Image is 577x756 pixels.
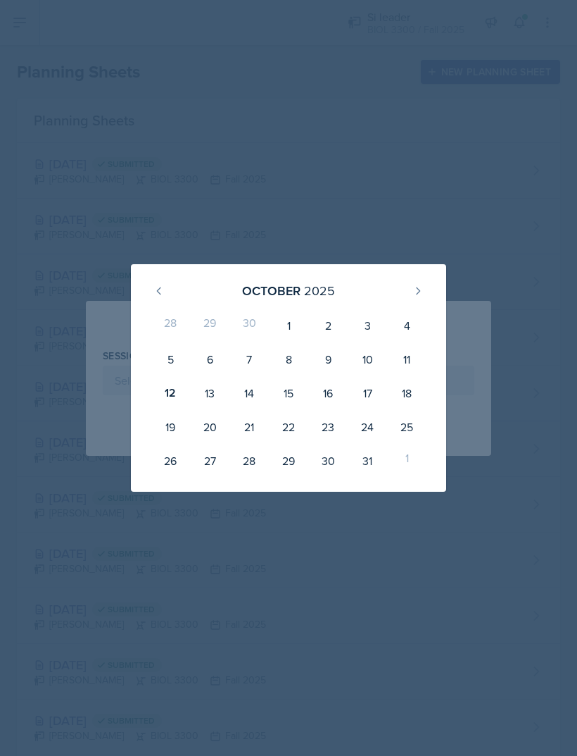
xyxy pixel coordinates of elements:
div: 7 [229,342,269,376]
div: 22 [269,410,308,444]
div: 26 [151,444,190,478]
div: 2 [308,309,348,342]
div: 20 [190,410,229,444]
div: October [242,281,300,300]
div: 24 [348,410,387,444]
div: 25 [387,410,426,444]
div: 17 [348,376,387,410]
div: 15 [269,376,308,410]
div: 28 [229,444,269,478]
div: 30 [229,309,269,342]
div: 6 [190,342,229,376]
div: 3 [348,309,387,342]
div: 21 [229,410,269,444]
div: 30 [308,444,348,478]
div: 31 [348,444,387,478]
div: 29 [269,444,308,478]
div: 2025 [304,281,335,300]
div: 19 [151,410,190,444]
div: 16 [308,376,348,410]
div: 9 [308,342,348,376]
div: 11 [387,342,426,376]
div: 28 [151,309,190,342]
div: 1 [387,444,426,478]
div: 1 [269,309,308,342]
div: 8 [269,342,308,376]
div: 27 [190,444,229,478]
div: 4 [387,309,426,342]
div: 13 [190,376,229,410]
div: 29 [190,309,229,342]
div: 14 [229,376,269,410]
div: 12 [151,376,190,410]
div: 18 [387,376,426,410]
div: 5 [151,342,190,376]
div: 23 [308,410,348,444]
div: 10 [348,342,387,376]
